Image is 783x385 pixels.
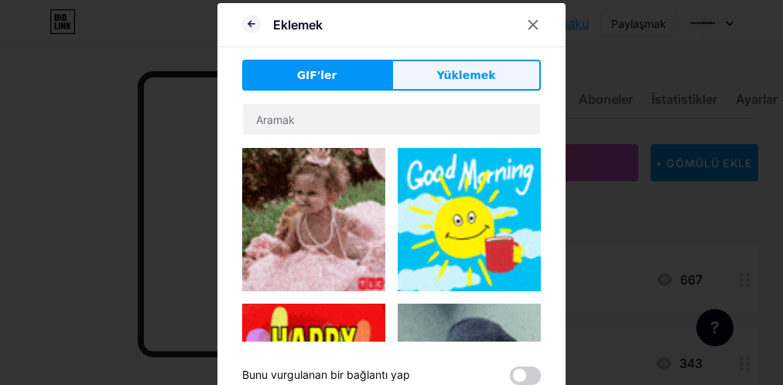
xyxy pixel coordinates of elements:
[242,148,385,291] img: Gihpy
[391,60,541,91] button: Yüklemek
[398,148,541,291] img: Gihpy
[242,368,410,381] font: Bunu vurgulanan bir bağlantı yap
[297,69,337,81] font: GIF'ler
[242,60,391,91] button: GIF'ler
[273,17,323,33] font: Eklemek
[436,69,495,81] font: Yüklemek
[243,104,540,135] input: Aramak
